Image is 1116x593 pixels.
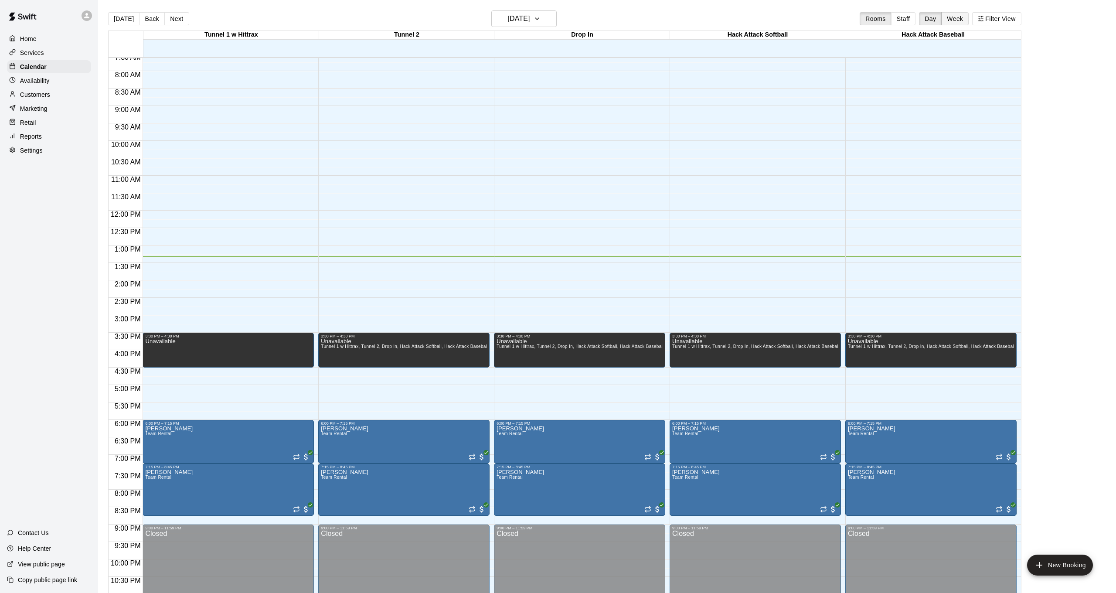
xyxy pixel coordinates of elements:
div: 7:15 PM – 8:45 PM [672,465,838,469]
div: 3:30 PM – 4:30 PM [145,334,311,338]
div: Drop In [494,31,670,39]
span: 1:00 PM [112,245,143,253]
div: 6:00 PM – 7:15 PM: Team Rental [670,420,841,463]
div: 7:15 PM – 8:45 PM [145,465,311,469]
span: 8:00 PM [112,490,143,497]
span: 2:30 PM [112,298,143,305]
p: Services [20,48,44,57]
div: 9:00 PM – 11:59 PM [848,526,1014,530]
span: 3:00 PM [112,315,143,323]
div: 6:00 PM – 7:15 PM: Team Rental [318,420,490,463]
span: All customers have paid [477,453,486,461]
p: View public page [18,560,65,569]
div: 7:15 PM – 8:45 PM [321,465,487,469]
p: Calendar [20,62,47,71]
div: 9:00 PM – 11:59 PM [145,526,311,530]
span: 10:30 AM [109,158,143,166]
span: 9:30 AM [113,123,143,131]
p: Copy public page link [18,576,77,584]
span: 7:30 PM [112,472,143,480]
h6: [DATE] [507,13,530,25]
span: 11:00 AM [109,176,143,183]
span: All customers have paid [477,505,486,514]
span: Team Rental [321,475,347,480]
span: 3:30 PM [112,333,143,340]
div: Reports [7,130,91,143]
a: Availability [7,74,91,87]
span: 9:30 PM [112,542,143,549]
span: 7:00 PM [112,455,143,462]
span: 12:30 PM [109,228,143,235]
button: Back [139,12,165,25]
p: Retail [20,118,36,127]
span: Recurring event [820,506,827,513]
div: 3:30 PM – 4:30 PM [848,334,1014,338]
a: Settings [7,144,91,157]
a: Services [7,46,91,59]
div: 9:00 PM – 11:59 PM [321,526,487,530]
span: Recurring event [293,453,300,460]
div: 3:30 PM – 4:30 PM: Unavailable [494,333,665,368]
span: Recurring event [293,506,300,513]
span: Team Rental [672,431,698,436]
button: Rooms [860,12,891,25]
a: Marketing [7,102,91,115]
div: 6:00 PM – 7:15 PM [848,421,1014,426]
a: Retail [7,116,91,129]
div: 3:30 PM – 4:30 PM [497,334,663,338]
div: 3:30 PM – 4:30 PM: Unavailable [845,333,1017,368]
div: 7:15 PM – 8:45 PM [848,465,1014,469]
span: Tunnel 1 w Hittrax, Tunnel 2, Drop In, Hack Attack Softball, Hack Attack Baseball [848,344,1015,349]
span: Recurring event [469,506,476,513]
span: 11:30 AM [109,193,143,201]
span: 4:00 PM [112,350,143,358]
a: Customers [7,88,91,101]
button: [DATE] [108,12,139,25]
div: 9:00 PM – 11:59 PM [672,526,838,530]
span: Tunnel 1 w Hittrax, Tunnel 2, Drop In, Hack Attack Softball, Hack Attack Baseball [321,344,488,349]
span: 12:00 PM [109,211,143,218]
span: 6:00 PM [112,420,143,427]
span: Team Rental [672,475,698,480]
a: Calendar [7,60,91,73]
span: Team Rental [497,475,523,480]
span: 9:00 PM [112,525,143,532]
div: 7:15 PM – 8:45 PM: Team Rental [318,463,490,516]
div: 3:30 PM – 4:30 PM [321,334,487,338]
span: Team Rental [145,475,171,480]
button: Week [941,12,969,25]
span: All customers have paid [1004,505,1013,514]
div: 3:30 PM – 4:30 PM [672,334,838,338]
div: 6:00 PM – 7:15 PM [672,421,838,426]
button: Staff [891,12,916,25]
span: Tunnel 1 w Hittrax, Tunnel 2, Drop In, Hack Attack Softball, Hack Attack Baseball [672,344,839,349]
span: Recurring event [996,506,1003,513]
span: Recurring event [996,453,1003,460]
div: 7:15 PM – 8:45 PM: Team Rental [845,463,1017,516]
p: Home [20,34,37,43]
span: Tunnel 1 w Hittrax, Tunnel 2, Drop In, Hack Attack Softball, Hack Attack Baseball [497,344,663,349]
div: 7:15 PM – 8:45 PM [497,465,663,469]
p: Reports [20,132,42,141]
div: 6:00 PM – 7:15 PM: Team Rental [494,420,665,463]
span: 8:30 PM [112,507,143,515]
span: All customers have paid [653,453,662,461]
div: 6:00 PM – 7:15 PM [145,421,311,426]
div: 6:00 PM – 7:15 PM: Team Rental [845,420,1017,463]
div: 7:15 PM – 8:45 PM: Team Rental [143,463,314,516]
div: Hack Attack Softball [670,31,846,39]
span: 10:00 AM [109,141,143,148]
div: 3:30 PM – 4:30 PM: Unavailable [143,333,314,368]
p: Contact Us [18,528,49,537]
button: [DATE] [491,10,557,27]
div: Hack Attack Baseball [845,31,1021,39]
p: Marketing [20,104,48,113]
a: Home [7,32,91,45]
